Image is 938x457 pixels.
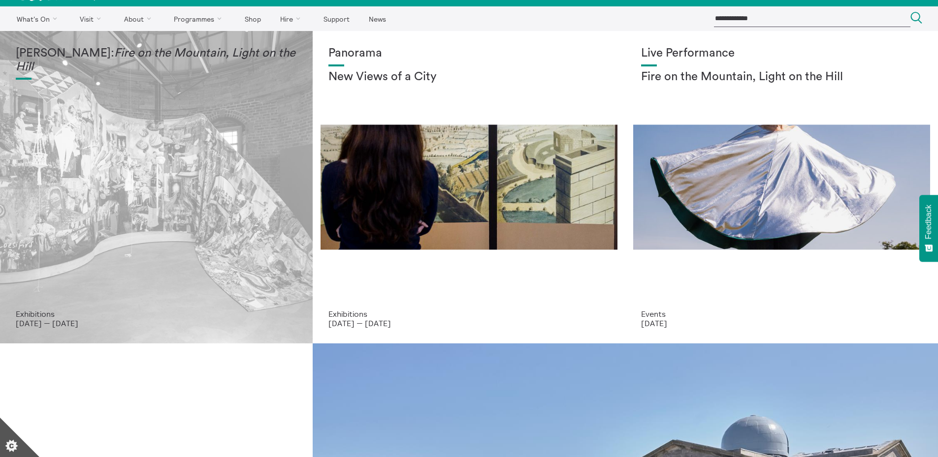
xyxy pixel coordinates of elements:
[328,47,610,61] h1: Panorama
[16,47,295,73] em: Fire on the Mountain, Light on the Hill
[641,47,922,61] h1: Live Performance
[328,309,610,318] p: Exhibitions
[625,31,938,343] a: Photo: Eoin Carey Live Performance Fire on the Mountain, Light on the Hill Events [DATE]
[115,6,163,31] a: About
[236,6,269,31] a: Shop
[313,31,625,343] a: Collective Panorama June 2025 small file 8 Panorama New Views of a City Exhibitions [DATE] — [DATE]
[641,309,922,318] p: Events
[8,6,69,31] a: What's On
[328,319,610,328] p: [DATE] — [DATE]
[16,319,297,328] p: [DATE] — [DATE]
[165,6,234,31] a: Programmes
[360,6,394,31] a: News
[924,205,933,239] span: Feedback
[16,309,297,318] p: Exhibitions
[16,47,297,74] h1: [PERSON_NAME]:
[641,70,922,84] h2: Fire on the Mountain, Light on the Hill
[71,6,114,31] a: Visit
[641,319,922,328] p: [DATE]
[315,6,358,31] a: Support
[328,70,610,84] h2: New Views of a City
[919,195,938,262] button: Feedback - Show survey
[272,6,313,31] a: Hire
